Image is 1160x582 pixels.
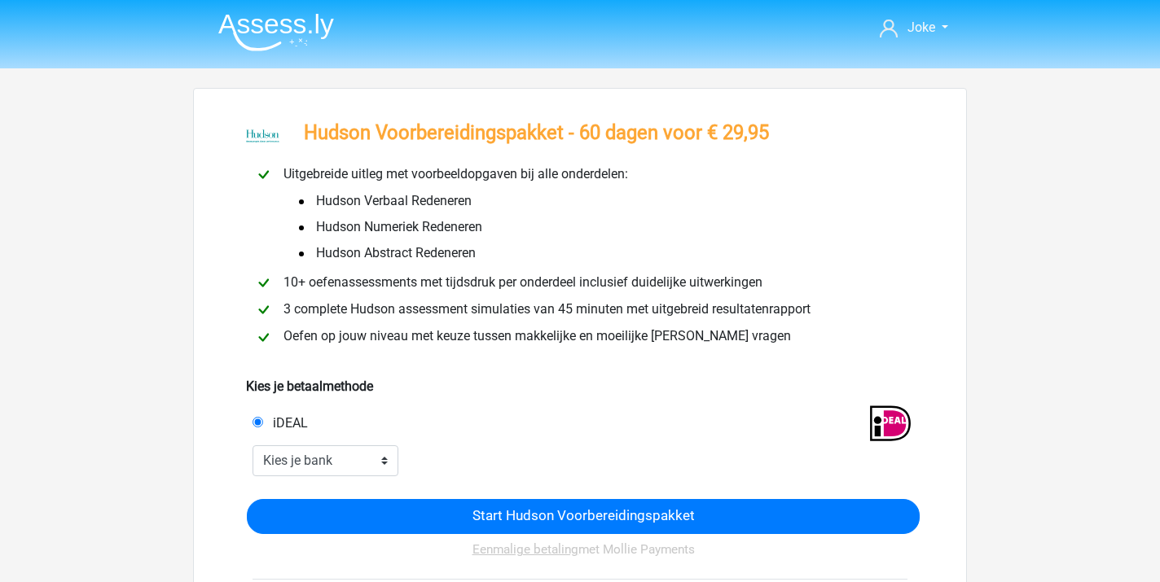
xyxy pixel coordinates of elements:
img: checkmark [253,300,274,320]
div: met Mollie Payments [247,534,920,579]
span: 3 complete Hudson assessment simulaties van 45 minuten met uitgebreid resultatenrapport [277,301,817,317]
span: 10+ oefenassessments met tijdsdruk per onderdeel inclusief duidelijke uitwerkingen [277,274,769,290]
u: Eenmalige betaling [472,542,578,557]
a: Joke [873,18,955,37]
span: Oefen op jouw niveau met keuze tussen makkelijke en moeilijke [PERSON_NAME] vragen [277,328,797,344]
b: Kies je betaalmethode [246,379,373,394]
img: checkmark [253,164,274,185]
span: Hudson Verbaal Redeneren [297,191,472,211]
h3: Hudson Voorbereidingspakket - 60 dagen voor € 29,95 [304,121,769,145]
span: iDEAL [266,415,308,431]
span: Joke [907,20,935,35]
img: Assessly [218,13,334,51]
img: checkmark [253,327,274,348]
span: Hudson Numeriek Redeneren [297,217,482,237]
input: Start Hudson Voorbereidingspakket [247,499,920,534]
img: cefd0e47479f4eb8e8c001c0d358d5812e054fa8.png [246,129,279,142]
img: checkmark [253,273,274,293]
span: Hudson Abstract Redeneren [297,243,476,263]
span: Uitgebreide uitleg met voorbeeldopgaven bij alle onderdelen: [277,166,635,182]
